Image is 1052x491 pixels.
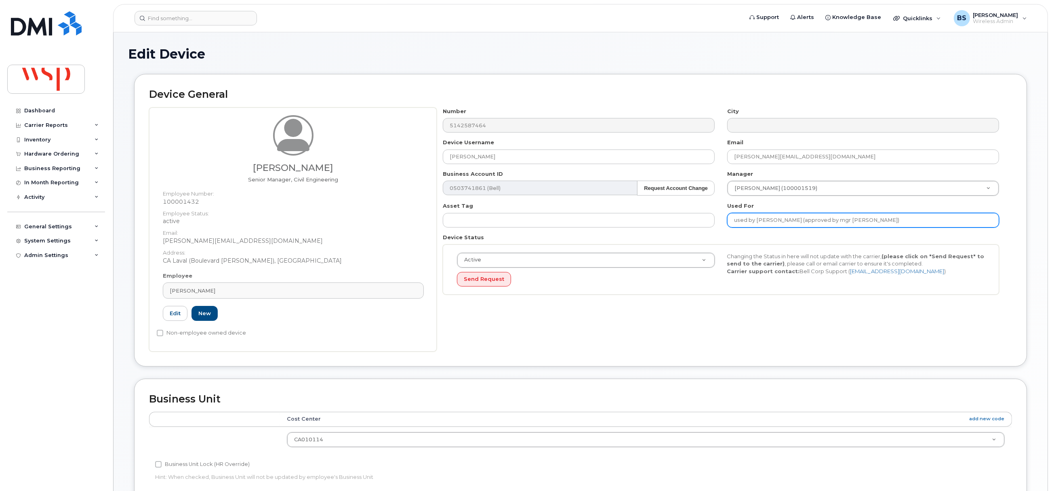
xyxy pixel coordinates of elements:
a: New [191,306,218,321]
strong: Request Account Change [644,185,708,191]
input: Non-employee owned device [157,330,163,336]
a: Edit [163,306,187,321]
dt: Address: [163,245,424,257]
span: Active [459,256,481,263]
label: Manager [727,170,753,178]
label: Device Username [443,139,494,146]
span: CA010114 [294,436,323,443]
span: [PERSON_NAME] (100001519) [730,185,817,192]
label: City [727,107,739,115]
dd: CA Laval (Boulevard [PERSON_NAME]), [GEOGRAPHIC_DATA] [163,257,424,265]
h2: Device General [149,89,1012,100]
span: Job title [248,176,339,183]
a: add new code [969,415,1004,422]
dt: Employee Status: [163,206,424,217]
label: Number [443,107,466,115]
strong: Carrier support contact: [727,268,800,274]
a: [PERSON_NAME] (100001519) [728,181,999,196]
input: Business Unit Lock (HR Override) [155,461,162,468]
button: Send Request [457,272,511,287]
h3: [PERSON_NAME] [163,163,424,173]
label: Business Account ID [443,170,503,178]
a: [EMAIL_ADDRESS][DOMAIN_NAME] [850,268,945,274]
span: [PERSON_NAME] [170,287,215,295]
h1: Edit Device [128,47,1033,61]
dt: Email: [163,225,424,237]
th: Cost Center [280,412,1012,426]
label: Used For [727,202,754,210]
button: Request Account Change [637,181,715,196]
dd: active [163,217,424,225]
dt: Employee Number: [163,186,424,198]
a: Active [457,253,715,268]
label: Business Unit Lock (HR Override) [155,459,250,469]
dd: 100001432 [163,198,424,206]
div: Changing the Status in here will not update with the carrier, , please call or email carrier to e... [721,253,991,275]
a: [PERSON_NAME] [163,282,424,299]
h2: Business Unit [149,394,1012,405]
p: Hint: When checked, Business Unit will not be updated by employee's Business Unit [155,473,718,481]
label: Asset Tag [443,202,473,210]
a: CA010114 [287,432,1004,447]
dd: [PERSON_NAME][EMAIL_ADDRESS][DOMAIN_NAME] [163,237,424,245]
label: Non-employee owned device [157,328,246,338]
label: Device Status [443,234,484,241]
label: Email [727,139,743,146]
label: Employee [163,272,192,280]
